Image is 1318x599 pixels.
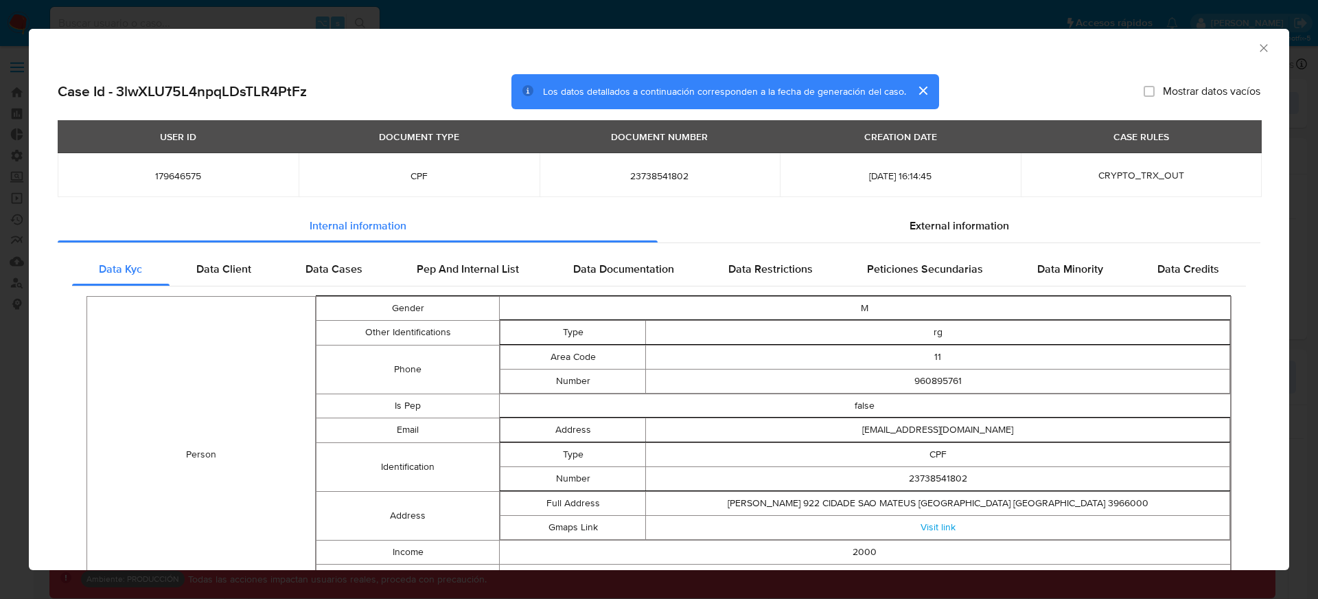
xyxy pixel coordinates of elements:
span: Los datos detallados a continuación corresponden a la fecha de generación del caso. [543,84,906,98]
div: USER ID [152,125,205,148]
div: Detailed info [58,210,1260,242]
span: Data Cases [305,261,362,277]
span: Data Documentation [573,261,674,277]
td: rg [646,320,1230,344]
button: cerrar [906,74,939,107]
h2: Case Id - 3lwXLU75L4npqLDsTLR4PtFz [58,82,307,100]
span: Data Restrictions [728,261,813,277]
span: 23738541802 [556,170,764,182]
td: 2000 [499,540,1230,564]
span: Data Minority [1037,261,1103,277]
td: Email [316,418,499,442]
td: [EMAIL_ADDRESS][DOMAIN_NAME] [646,418,1230,442]
span: CRYPTO_TRX_OUT [1098,168,1184,182]
span: Internal information [310,218,406,234]
div: CREATION DATE [856,125,945,148]
span: Peticiones Secundarias [867,261,983,277]
input: Mostrar datos vacíos [1144,86,1155,97]
span: Data Client [196,261,251,277]
span: Data Kyc [99,261,142,277]
span: External information [910,218,1009,234]
td: CPF [646,442,1230,466]
td: Full Address [500,491,646,515]
td: Number [500,369,646,393]
td: false [499,394,1230,418]
td: Address [316,491,499,540]
td: Income [316,540,499,564]
td: M [499,296,1230,320]
div: Detailed internal info [72,253,1246,286]
td: Address [500,418,646,442]
td: Gender [316,296,499,320]
td: Phone [316,345,499,394]
td: Type [500,442,646,466]
td: 23738541802 [646,466,1230,490]
div: DOCUMENT TYPE [371,125,467,148]
span: Pep And Internal List [417,261,519,277]
td: 11 [646,345,1230,369]
span: [DATE] 16:14:45 [796,170,1004,182]
td: [DATE] [499,564,1230,588]
td: Number [500,466,646,490]
div: closure-recommendation-modal [29,29,1289,570]
span: Mostrar datos vacíos [1163,84,1260,98]
span: 179646575 [74,170,282,182]
td: Other Identifications [316,320,499,345]
td: Identification [316,442,499,491]
td: [PERSON_NAME] 922 CIDADE SAO MATEUS [GEOGRAPHIC_DATA] [GEOGRAPHIC_DATA] 3966000 [646,491,1230,515]
a: Visit link [921,520,956,534]
span: CPF [315,170,523,182]
td: Is Pep [316,394,499,418]
td: Birthdate [316,564,499,588]
div: CASE RULES [1105,125,1177,148]
span: Data Credits [1157,261,1219,277]
td: 960895761 [646,369,1230,393]
td: Type [500,320,646,344]
td: Gmaps Link [500,515,646,539]
div: DOCUMENT NUMBER [603,125,716,148]
td: Area Code [500,345,646,369]
button: Cerrar ventana [1257,41,1269,54]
